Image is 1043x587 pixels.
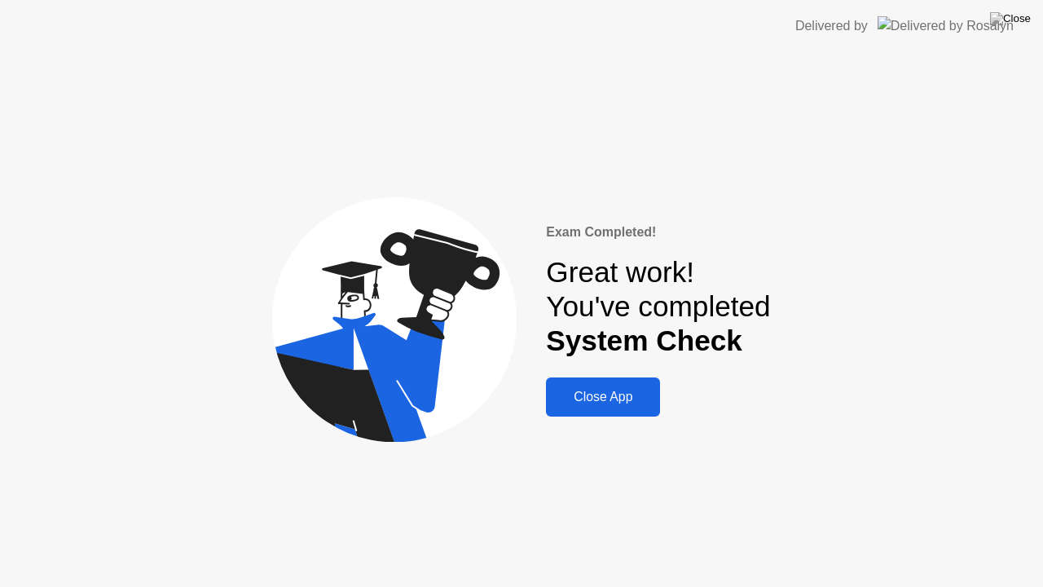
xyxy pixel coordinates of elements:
div: Delivered by [795,16,868,36]
img: Close [990,12,1031,25]
div: Exam Completed! [546,223,770,242]
button: go back [11,7,42,38]
b: System Check [546,324,742,356]
div: Close [521,7,550,36]
button: Collapse window [490,7,521,38]
div: Great work! You've completed [546,255,770,359]
div: Close App [551,390,655,404]
img: Delivered by Rosalyn [878,16,1014,35]
button: Close App [546,377,660,417]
